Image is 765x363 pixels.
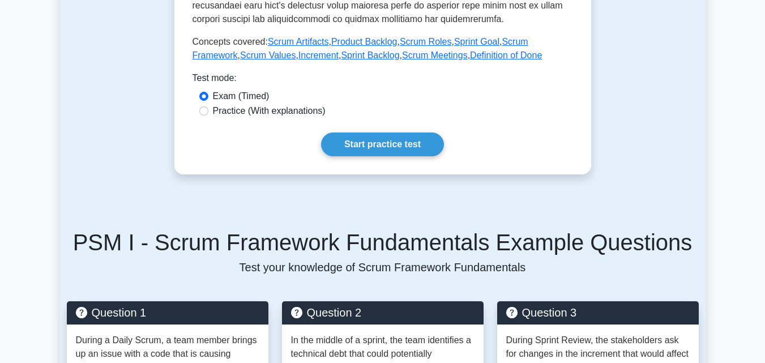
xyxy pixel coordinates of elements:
label: Practice (With explanations) [213,104,326,118]
p: Concepts covered: , , , , , , , , , [193,35,573,62]
h5: Question 2 [291,306,475,319]
a: Start practice test [321,133,444,156]
div: Test mode: [193,71,573,89]
a: Sprint Goal [454,37,499,46]
a: Scrum Roles [400,37,452,46]
label: Exam (Timed) [213,89,270,103]
a: Scrum Artifacts [268,37,329,46]
a: Scrum Meetings [402,50,468,60]
a: Scrum Values [240,50,296,60]
p: Test your knowledge of Scrum Framework Fundamentals [67,260,699,274]
h5: PSM I - Scrum Framework Fundamentals Example Questions [67,229,699,256]
a: Increment [298,50,339,60]
h5: Question 3 [506,306,690,319]
a: Sprint Backlog [341,50,399,60]
h5: Question 1 [76,306,259,319]
a: Product Backlog [331,37,398,46]
a: Definition of Done [470,50,542,60]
